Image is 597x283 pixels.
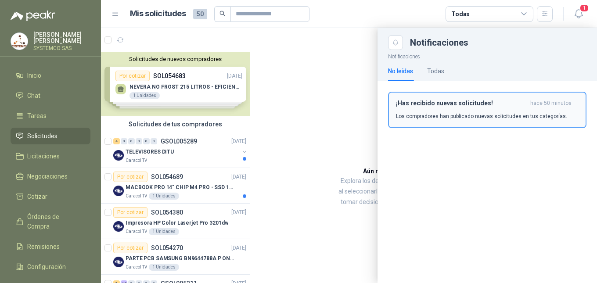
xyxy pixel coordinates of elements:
a: Chat [11,87,90,104]
h1: Mis solicitudes [130,7,186,20]
span: Solicitudes [27,131,58,141]
a: Negociaciones [11,168,90,185]
a: Configuración [11,258,90,275]
a: Órdenes de Compra [11,208,90,235]
span: hace 50 minutos [530,100,572,107]
a: Solicitudes [11,128,90,144]
button: 1 [571,6,586,22]
span: 1 [579,4,589,12]
span: Configuración [27,262,66,272]
img: Company Logo [11,33,28,50]
span: Cotizar [27,192,47,201]
div: Todas [427,66,444,76]
a: Tareas [11,107,90,124]
span: search [219,11,226,17]
h3: ¡Has recibido nuevas solicitudes! [396,100,527,107]
button: Close [388,35,403,50]
span: Remisiones [27,242,60,251]
a: Inicio [11,67,90,84]
a: Remisiones [11,238,90,255]
p: Notificaciones [378,50,597,61]
div: Todas [451,9,470,19]
p: [PERSON_NAME] [PERSON_NAME] [33,32,90,44]
div: No leídas [388,66,413,76]
img: Logo peakr [11,11,55,21]
p: Los compradores han publicado nuevas solicitudes en tus categorías. [396,112,567,120]
span: Órdenes de Compra [27,212,82,231]
a: Licitaciones [11,148,90,165]
span: Licitaciones [27,151,60,161]
span: Tareas [27,111,47,121]
span: Negociaciones [27,172,68,181]
a: Cotizar [11,188,90,205]
p: SYSTEMCO SAS [33,46,90,51]
button: ¡Has recibido nuevas solicitudes!hace 50 minutos Los compradores han publicado nuevas solicitudes... [388,92,586,128]
div: Notificaciones [410,38,586,47]
span: 50 [193,9,207,19]
span: Chat [27,91,40,100]
span: Inicio [27,71,41,80]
